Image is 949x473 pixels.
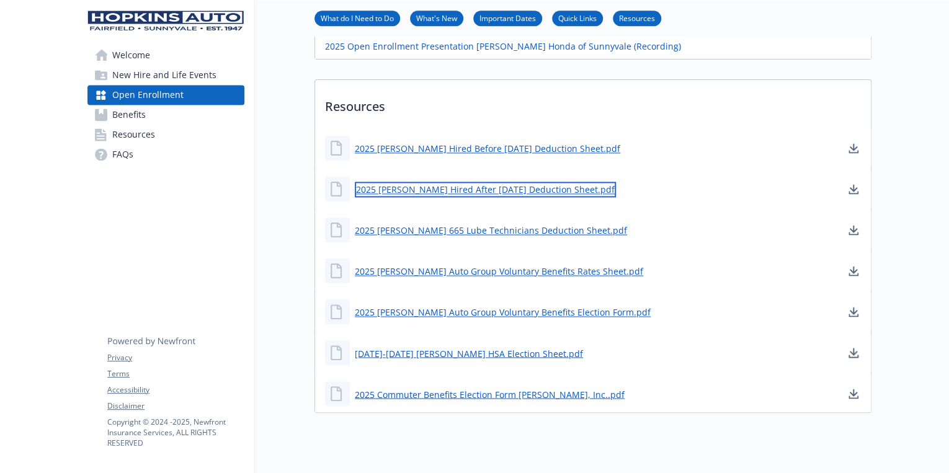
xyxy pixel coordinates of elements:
span: New Hire and Life Events [112,65,216,85]
a: What's New [410,12,463,24]
a: What do I Need to Do [314,12,400,24]
a: download document [846,182,861,197]
a: download document [846,304,861,319]
span: FAQs [112,144,133,164]
a: Resources [87,125,244,144]
a: 2025 [PERSON_NAME] Hired Before [DATE] Deduction Sheet.pdf [355,142,620,155]
a: 2025 [PERSON_NAME] Hired After [DATE] Deduction Sheet.pdf [355,182,616,197]
span: Benefits [112,105,146,125]
p: Copyright © 2024 - 2025 , Newfront Insurance Services, ALL RIGHTS RESERVED [107,417,244,448]
a: 2025 [PERSON_NAME] 665 Lube Technicians Deduction Sheet.pdf [355,224,627,237]
a: Open Enrollment [87,85,244,105]
a: Quick Links [552,12,603,24]
a: download document [846,263,861,278]
a: Accessibility [107,384,244,396]
a: FAQs [87,144,244,164]
a: download document [846,141,861,156]
a: 2025 Commuter Benefits Election Form [PERSON_NAME], Inc..pdf [355,387,625,400]
a: [DATE]-[DATE] [PERSON_NAME] HSA Election Sheet.pdf [355,347,583,360]
a: Resources [613,12,661,24]
a: 2025 [PERSON_NAME] Auto Group Voluntary Benefits Election Form.pdf [355,306,651,319]
a: Privacy [107,352,244,363]
a: Welcome [87,45,244,65]
a: download document [846,223,861,237]
p: Resources [315,80,871,126]
a: Disclaimer [107,400,244,412]
span: Welcome [112,45,150,65]
span: Open Enrollment [112,85,184,105]
a: 2025 [PERSON_NAME] Auto Group Voluntary Benefits Rates Sheet.pdf [355,265,643,278]
a: Important Dates [473,12,542,24]
span: Resources [112,125,155,144]
a: download document [846,386,861,401]
a: 2025 Open Enrollment Presentation [PERSON_NAME] Honda of Sunnyvale (Recording) [325,40,681,53]
a: New Hire and Life Events [87,65,244,85]
a: Terms [107,368,244,379]
a: download document [846,345,861,360]
a: Benefits [87,105,244,125]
